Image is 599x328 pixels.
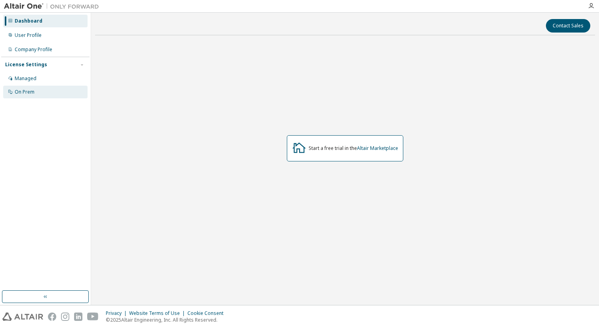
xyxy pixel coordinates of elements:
[15,32,42,38] div: User Profile
[357,145,398,152] a: Altair Marketplace
[309,145,398,152] div: Start a free trial in the
[106,310,129,316] div: Privacy
[15,46,52,53] div: Company Profile
[87,313,99,321] img: youtube.svg
[4,2,103,10] img: Altair One
[15,89,34,95] div: On Prem
[15,75,36,82] div: Managed
[5,61,47,68] div: License Settings
[48,313,56,321] img: facebook.svg
[106,316,228,323] p: © 2025 Altair Engineering, Inc. All Rights Reserved.
[187,310,228,316] div: Cookie Consent
[61,313,69,321] img: instagram.svg
[2,313,43,321] img: altair_logo.svg
[74,313,82,321] img: linkedin.svg
[129,310,187,316] div: Website Terms of Use
[546,19,590,33] button: Contact Sales
[15,18,42,24] div: Dashboard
